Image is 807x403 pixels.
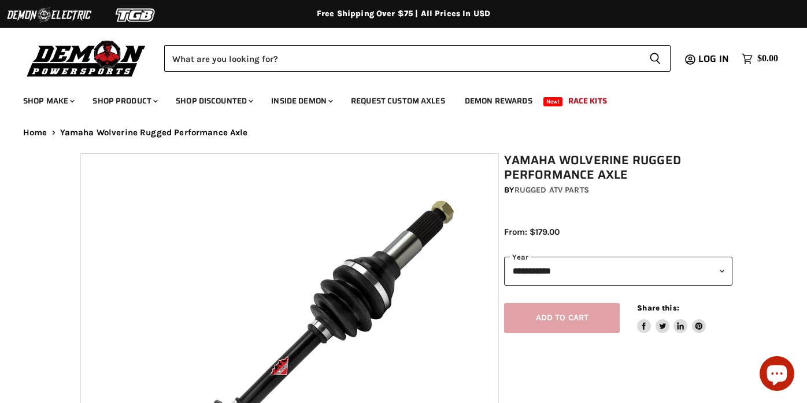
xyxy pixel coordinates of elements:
a: Shop Product [84,89,165,113]
span: From: $179.00 [504,227,560,237]
a: $0.00 [736,50,784,67]
h1: Yamaha Wolverine Rugged Performance Axle [504,153,732,182]
span: Log in [698,51,729,66]
ul: Main menu [14,84,775,113]
a: Log in [693,54,736,64]
inbox-online-store-chat: Shopify online store chat [756,356,798,394]
aside: Share this: [637,303,706,334]
span: New! [543,97,563,106]
select: year [504,257,732,285]
a: Shop Make [14,89,82,113]
a: Shop Discounted [167,89,260,113]
form: Product [164,45,671,72]
button: Search [640,45,671,72]
a: Inside Demon [262,89,340,113]
a: Demon Rewards [456,89,541,113]
div: by [504,184,732,197]
input: Search [164,45,640,72]
img: Demon Powersports [23,38,150,79]
span: Yamaha Wolverine Rugged Performance Axle [60,128,248,138]
a: Request Custom Axles [342,89,454,113]
img: TGB Logo 2 [92,4,179,26]
span: Share this: [637,304,679,312]
a: Race Kits [560,89,616,113]
a: Rugged ATV Parts [514,185,589,195]
a: Home [23,128,47,138]
img: Demon Electric Logo 2 [6,4,92,26]
span: $0.00 [757,53,778,64]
